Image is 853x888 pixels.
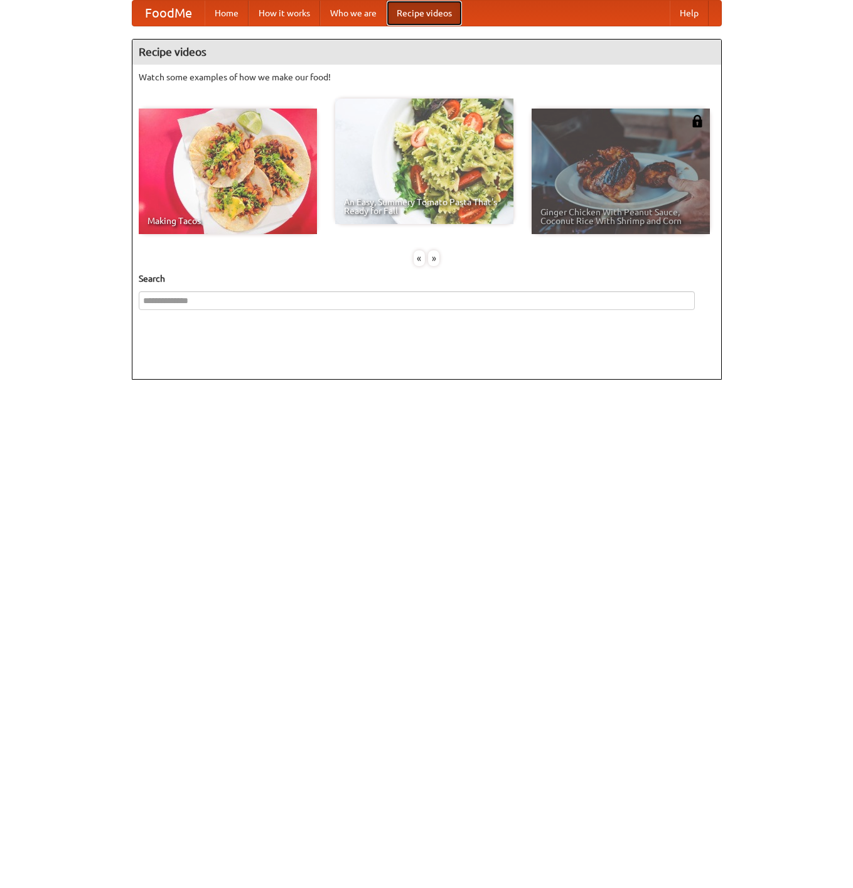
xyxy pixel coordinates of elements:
p: Watch some examples of how we make our food! [139,71,715,83]
a: How it works [249,1,320,26]
span: An Easy, Summery Tomato Pasta That's Ready for Fall [344,198,505,215]
div: « [414,250,425,266]
img: 483408.png [691,115,704,127]
a: Making Tacos [139,109,317,234]
h4: Recipe videos [132,40,721,65]
a: Help [670,1,709,26]
a: Who we are [320,1,387,26]
a: An Easy, Summery Tomato Pasta That's Ready for Fall [335,99,513,224]
a: FoodMe [132,1,205,26]
h5: Search [139,272,715,285]
span: Making Tacos [148,217,308,225]
a: Home [205,1,249,26]
a: Recipe videos [387,1,462,26]
div: » [428,250,439,266]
